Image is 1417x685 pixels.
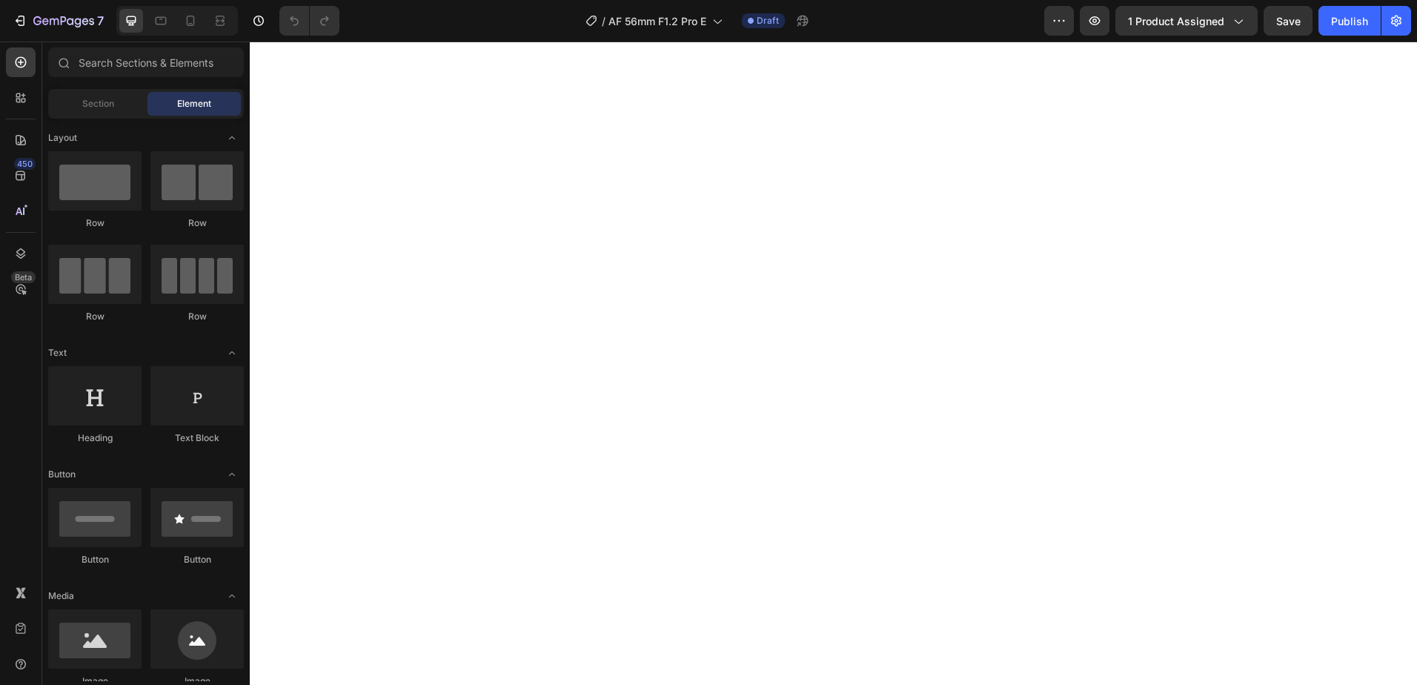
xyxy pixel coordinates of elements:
[279,6,339,36] div: Undo/Redo
[1115,6,1258,36] button: 1 product assigned
[48,468,76,481] span: Button
[6,6,110,36] button: 7
[48,589,74,603] span: Media
[48,346,67,360] span: Text
[608,13,706,29] span: AF 56mm F1.2 Pro E
[1318,6,1381,36] button: Publish
[602,13,605,29] span: /
[250,42,1417,685] iframe: Design area
[1276,15,1301,27] span: Save
[1128,13,1224,29] span: 1 product assigned
[1264,6,1313,36] button: Save
[48,131,77,145] span: Layout
[177,97,211,110] span: Element
[48,47,244,77] input: Search Sections & Elements
[48,553,142,566] div: Button
[48,431,142,445] div: Heading
[150,216,244,230] div: Row
[11,271,36,283] div: Beta
[220,341,244,365] span: Toggle open
[150,553,244,566] div: Button
[97,12,104,30] p: 7
[14,158,36,170] div: 450
[150,431,244,445] div: Text Block
[220,463,244,486] span: Toggle open
[1331,13,1368,29] div: Publish
[220,584,244,608] span: Toggle open
[48,216,142,230] div: Row
[150,310,244,323] div: Row
[82,97,114,110] span: Section
[48,310,142,323] div: Row
[220,126,244,150] span: Toggle open
[757,14,779,27] span: Draft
